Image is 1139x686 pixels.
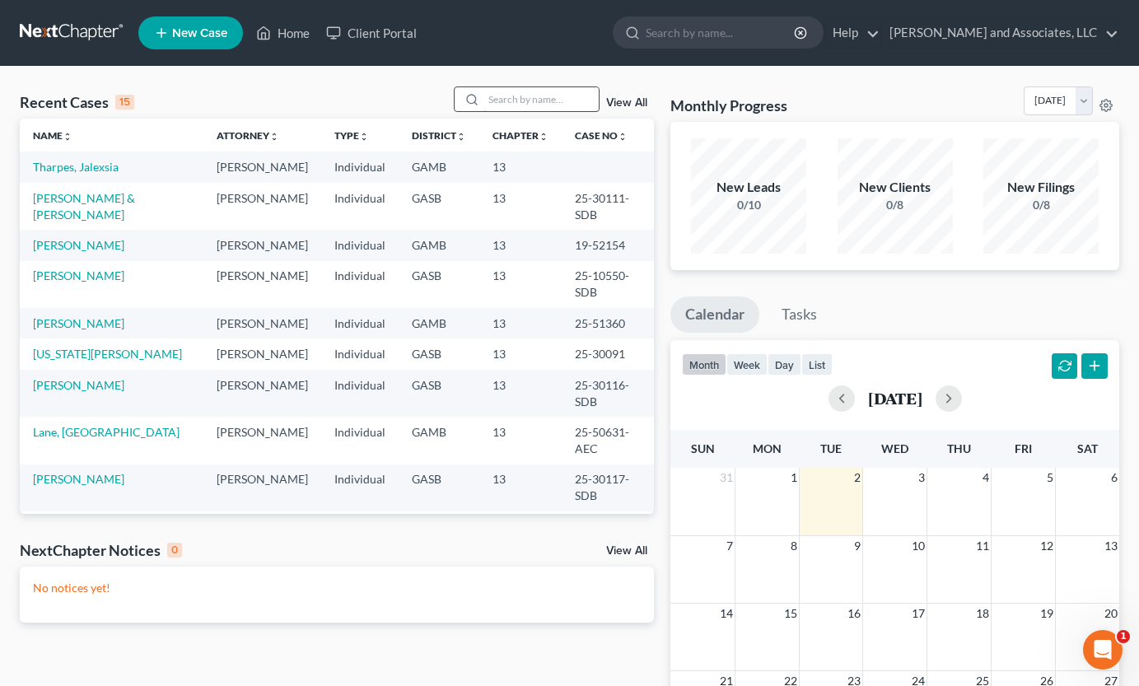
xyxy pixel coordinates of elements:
div: 0/8 [838,197,953,213]
div: New Filings [983,178,1099,197]
a: View All [606,97,647,109]
div: Recent Cases [20,92,134,112]
span: 20 [1103,604,1119,623]
a: Attorneyunfold_more [217,129,279,142]
td: 13 [479,370,562,417]
a: Typeunfold_more [334,129,369,142]
span: 31 [718,468,735,488]
span: 14 [718,604,735,623]
td: Individual [321,511,399,558]
td: 25-30116-SDB [562,370,654,417]
td: Individual [321,370,399,417]
span: Tue [820,441,842,455]
td: Individual [321,183,399,230]
td: 25-30117-SDB [562,464,654,511]
a: View All [606,545,647,557]
a: [PERSON_NAME] [33,316,124,330]
span: 8 [789,536,799,556]
td: 13 [479,338,562,369]
span: 4 [981,468,991,488]
td: Individual [321,338,399,369]
span: 1 [1117,630,1130,643]
td: 13 [479,464,562,511]
td: 25-10550-SDB [562,261,654,308]
a: Chapterunfold_more [492,129,548,142]
td: GASB [399,464,479,511]
span: 11 [974,536,991,556]
button: week [726,353,768,376]
td: Individual [321,152,399,182]
td: 25-50631-AEC [562,417,654,464]
td: [PERSON_NAME] [203,511,321,558]
td: GASB [399,338,479,369]
input: Search by name... [646,17,796,48]
a: [PERSON_NAME] [33,238,124,252]
span: 5 [1045,468,1055,488]
td: [PERSON_NAME] [203,152,321,182]
td: 13 [479,511,562,558]
i: unfold_more [63,132,72,142]
button: month [682,353,726,376]
span: 6 [1109,468,1119,488]
i: unfold_more [539,132,548,142]
td: GAMB [399,417,479,464]
td: Individual [321,261,399,308]
td: Individual [321,417,399,464]
td: [PERSON_NAME] [203,308,321,338]
span: Mon [753,441,782,455]
span: 1 [789,468,799,488]
td: 13 [479,417,562,464]
i: unfold_more [269,132,279,142]
input: Search by name... [483,87,599,111]
td: [PERSON_NAME] [203,464,321,511]
td: 25-30111-SDB [562,183,654,230]
a: [US_STATE][PERSON_NAME] [33,347,182,361]
i: unfold_more [618,132,628,142]
span: 13 [1103,536,1119,556]
td: 25-51360 [562,308,654,338]
a: Lane, [GEOGRAPHIC_DATA] [33,425,180,439]
span: 16 [846,604,862,623]
a: [PERSON_NAME] and Associates, LLC [881,18,1118,48]
div: NextChapter Notices [20,540,182,560]
td: 13 [479,308,562,338]
span: 19 [1039,604,1055,623]
button: list [801,353,833,376]
td: GAMB [399,511,479,558]
span: Thu [947,441,971,455]
td: GASB [399,370,479,417]
div: 0/8 [983,197,1099,213]
a: [PERSON_NAME] [33,378,124,392]
a: [PERSON_NAME] [33,268,124,282]
td: Individual [321,308,399,338]
td: 25-30091 [562,338,654,369]
div: 15 [115,95,134,110]
a: Client Portal [318,18,425,48]
td: GASB [399,261,479,308]
td: [PERSON_NAME] [203,261,321,308]
td: 13 [479,152,562,182]
a: [PERSON_NAME] & [PERSON_NAME] [33,191,135,222]
a: [PERSON_NAME] [33,472,124,486]
a: Home [248,18,318,48]
div: New Leads [691,178,806,197]
div: 0/10 [691,197,806,213]
a: Districtunfold_more [412,129,466,142]
iframe: Intercom live chat [1083,630,1123,670]
td: [PERSON_NAME] [203,417,321,464]
span: New Case [172,27,227,40]
td: [PERSON_NAME] [203,183,321,230]
span: 7 [725,536,735,556]
span: Sun [691,441,715,455]
td: GAMB [399,230,479,260]
td: [PERSON_NAME] [203,338,321,369]
td: [PERSON_NAME] [203,230,321,260]
i: unfold_more [456,132,466,142]
i: unfold_more [359,132,369,142]
span: 9 [852,536,862,556]
h3: Monthly Progress [670,96,787,115]
td: 13 [479,230,562,260]
span: 15 [782,604,799,623]
a: Tharpes, Jalexsia [33,160,119,174]
td: 19-52154 [562,230,654,260]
